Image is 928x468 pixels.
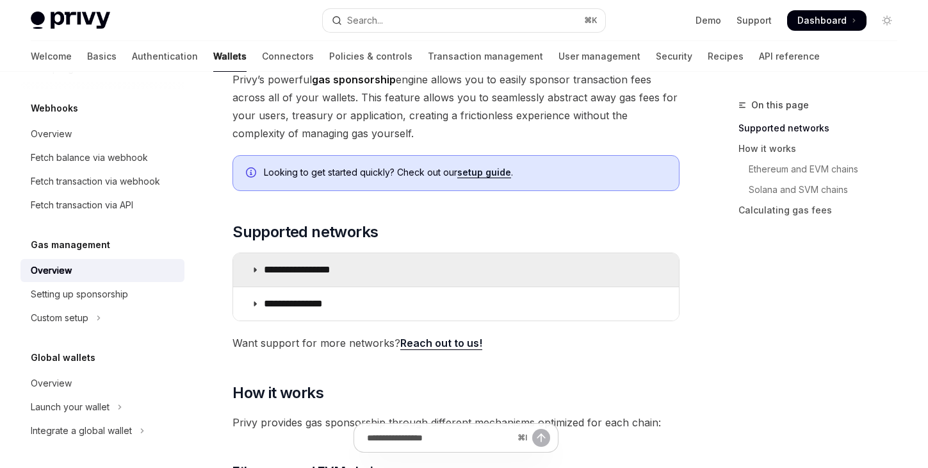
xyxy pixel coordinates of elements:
a: Solana and SVM chains [738,180,908,200]
a: Policies & controls [329,41,412,72]
div: Fetch balance via webhook [31,150,148,165]
svg: Info [246,167,259,180]
span: Privy provides gas sponsorship through different mechanisms optimized for each chain: [232,414,680,431]
div: Integrate a global wallet [31,423,132,439]
a: Support [737,14,772,27]
button: Open search [323,9,605,32]
div: Search... [347,13,383,28]
a: Fetch transaction via API [20,194,184,217]
button: Toggle Launch your wallet section [20,396,184,419]
a: Setting up sponsorship [20,283,184,306]
div: Overview [31,376,72,391]
a: Overview [20,259,184,282]
div: Setting up sponsorship [31,287,128,302]
a: Overview [20,122,184,146]
a: Basics [87,41,117,72]
span: On this page [751,97,809,113]
a: Demo [696,14,721,27]
a: Reach out to us! [400,337,482,350]
button: Toggle dark mode [877,10,897,31]
span: Dashboard [797,14,847,27]
h5: Gas management [31,237,110,253]
a: Fetch transaction via webhook [20,170,184,193]
img: light logo [31,12,110,29]
a: Connectors [262,41,314,72]
span: Looking to get started quickly? Check out our . [264,166,666,179]
span: Privy’s powerful engine allows you to easily sponsor transaction fees across all of your wallets.... [232,71,680,142]
a: Wallets [213,41,247,72]
a: Fetch balance via webhook [20,146,184,169]
h5: Webhooks [31,101,78,116]
button: Toggle Custom setup section [20,306,184,330]
span: How it works [232,383,323,403]
a: Welcome [31,41,72,72]
div: Fetch transaction via API [31,197,133,213]
div: Overview [31,126,72,142]
a: Ethereum and EVM chains [738,159,908,180]
div: Fetch transaction via webhook [31,174,160,189]
a: How it works [738,138,908,159]
a: Supported networks [738,118,908,138]
div: Custom setup [31,310,88,326]
a: Overview [20,372,184,395]
span: Supported networks [232,222,378,242]
div: Launch your wallet [31,399,110,415]
button: Toggle Integrate a global wallet section [20,419,184,442]
strong: gas sponsorship [312,73,396,86]
a: setup guide [457,167,511,178]
a: Transaction management [428,41,543,72]
a: Security [656,41,692,72]
a: API reference [759,41,820,72]
a: Authentication [132,41,198,72]
a: Calculating gas fees [738,200,908,221]
a: User management [558,41,640,72]
button: Send message [532,429,550,447]
a: Recipes [708,41,744,72]
h5: Global wallets [31,350,95,365]
input: Ask a question... [367,424,512,452]
div: Overview [31,263,72,278]
a: Dashboard [787,10,867,31]
span: ⌘ K [584,15,598,26]
span: Want support for more networks? [232,334,680,352]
